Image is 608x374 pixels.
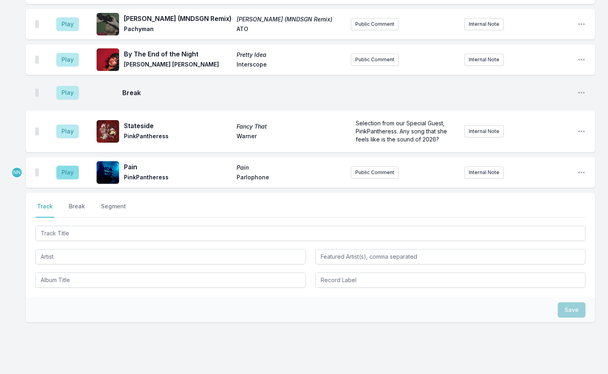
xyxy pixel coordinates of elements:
button: Save [558,302,585,318]
img: Drag Handle [35,168,39,177]
span: Fancy That [237,123,344,131]
button: Play [56,86,79,100]
span: Warner [237,132,344,142]
span: Selection from our Special Guest, PinkPantheress. Any song that she feels like is the sound of 2026? [356,120,449,143]
span: PinkPantheress [124,132,232,142]
button: Play [56,53,79,66]
img: Drag Handle [35,89,39,97]
span: PinkPantheress [124,173,232,183]
span: Interscope [237,60,344,70]
input: Artist [35,249,306,264]
span: Stateside [124,121,232,131]
button: Public Comment [351,18,399,30]
button: Open playlist item options [577,168,585,177]
span: [PERSON_NAME] [PERSON_NAME] [124,60,232,70]
button: Segment [99,202,128,218]
span: Pachyman [124,25,232,35]
button: Public Comment [351,166,399,179]
span: [PERSON_NAME] (MNDSGN Remix) [237,15,344,23]
img: Calor Ahora (MNDSGN Remix) [97,13,119,35]
img: Drag Handle [35,127,39,135]
input: Track Title [35,226,585,241]
span: [PERSON_NAME] (MNDSGN Remix) [124,14,232,23]
button: Play [56,17,79,31]
button: Play [56,125,79,138]
button: Internal Note [464,166,504,179]
input: Album Title [35,272,306,288]
input: Featured Artist(s), comma separated [315,249,586,264]
button: Internal Note [464,18,504,30]
p: Nassir Nassirzadeh [11,167,23,178]
input: Record Label [315,272,586,288]
button: Open playlist item options [577,20,585,28]
button: Track [35,202,54,218]
img: Pretty Idea [97,48,119,71]
button: Internal Note [464,54,504,66]
button: Open playlist item options [577,89,585,97]
img: Drag Handle [35,20,39,28]
img: Pain [97,161,119,184]
span: Break [122,88,571,98]
span: Pain [237,164,344,172]
button: Internal Note [464,125,504,137]
button: Open playlist item options [577,127,585,135]
button: Play [56,166,79,179]
span: Pretty Idea [237,51,344,59]
span: Parlophone [237,173,344,183]
button: Break [67,202,87,218]
button: Open playlist item options [577,56,585,64]
img: Drag Handle [35,56,39,64]
span: ATO [237,25,344,35]
span: By The End of the Night [124,49,232,59]
span: Pain [124,162,232,172]
img: Fancy That [97,120,119,143]
button: Public Comment [351,54,399,66]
